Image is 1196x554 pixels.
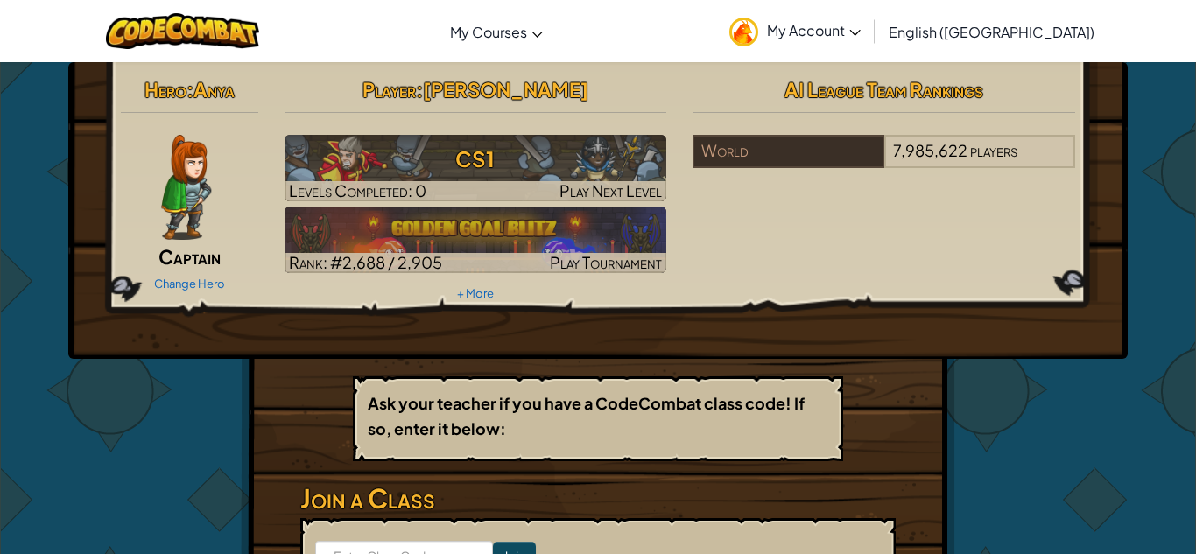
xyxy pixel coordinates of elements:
span: Levels Completed: 0 [289,180,426,200]
img: CodeCombat logo [106,13,259,49]
a: My Account [721,4,869,59]
span: 7,985,622 [893,140,967,160]
span: English ([GEOGRAPHIC_DATA]) [889,23,1094,41]
span: My Account [767,21,861,39]
img: captain-pose.png [161,135,211,240]
img: Golden Goal [285,207,667,273]
span: Play Tournament [550,252,662,272]
span: AI League Team Rankings [784,77,983,102]
a: Play Next Level [285,135,667,201]
a: Rank: #2,688 / 2,905Play Tournament [285,207,667,273]
span: players [970,140,1017,160]
a: + More [457,286,494,300]
span: Anya [193,77,235,102]
span: [PERSON_NAME] [423,77,588,102]
a: My Courses [441,8,552,55]
span: Captain [158,244,221,269]
span: : [416,77,423,102]
div: World [693,135,883,168]
span: Play Next Level [559,180,662,200]
a: Change Hero [154,277,225,291]
span: Hero [144,77,186,102]
span: : [186,77,193,102]
h3: Join a Class [300,479,896,518]
a: English ([GEOGRAPHIC_DATA]) [880,8,1103,55]
b: Ask your teacher if you have a CodeCombat class code! If so, enter it below: [368,393,805,438]
img: avatar [729,18,758,46]
span: Player [362,77,416,102]
span: Rank: #2,688 / 2,905 [289,252,442,272]
a: World7,985,622players [693,151,1075,172]
h3: CS1 [285,139,667,179]
span: My Courses [450,23,527,41]
img: CS1 [285,135,667,201]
